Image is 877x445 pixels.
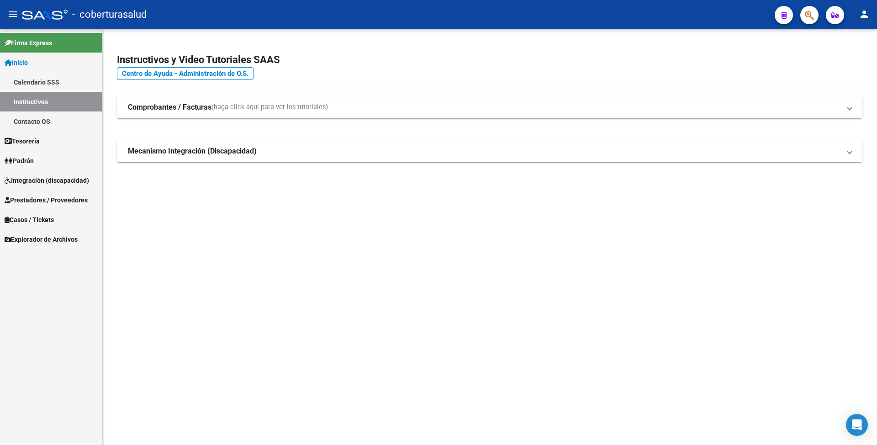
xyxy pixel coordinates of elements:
[117,96,862,118] mat-expansion-panel-header: Comprobantes / Facturas(haga click aquí para ver los tutoriales)
[128,102,211,112] strong: Comprobantes / Facturas
[72,5,147,25] span: - coberturasalud
[5,195,88,205] span: Prestadores / Proveedores
[128,146,257,156] strong: Mecanismo Integración (Discapacidad)
[5,156,34,166] span: Padrón
[117,67,254,80] a: Centro de Ayuda - Administración de O.S.
[5,215,54,225] span: Casos / Tickets
[5,136,40,146] span: Tesorería
[7,9,18,20] mat-icon: menu
[5,175,89,185] span: Integración (discapacidad)
[211,102,328,112] span: (haga click aquí para ver los tutoriales)
[5,234,78,244] span: Explorador de Archivos
[117,140,862,162] mat-expansion-panel-header: Mecanismo Integración (Discapacidad)
[117,51,862,69] h2: Instructivos y Video Tutoriales SAAS
[846,414,868,436] div: Open Intercom Messenger
[5,38,52,48] span: Firma Express
[859,9,870,20] mat-icon: person
[5,58,28,68] span: Inicio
